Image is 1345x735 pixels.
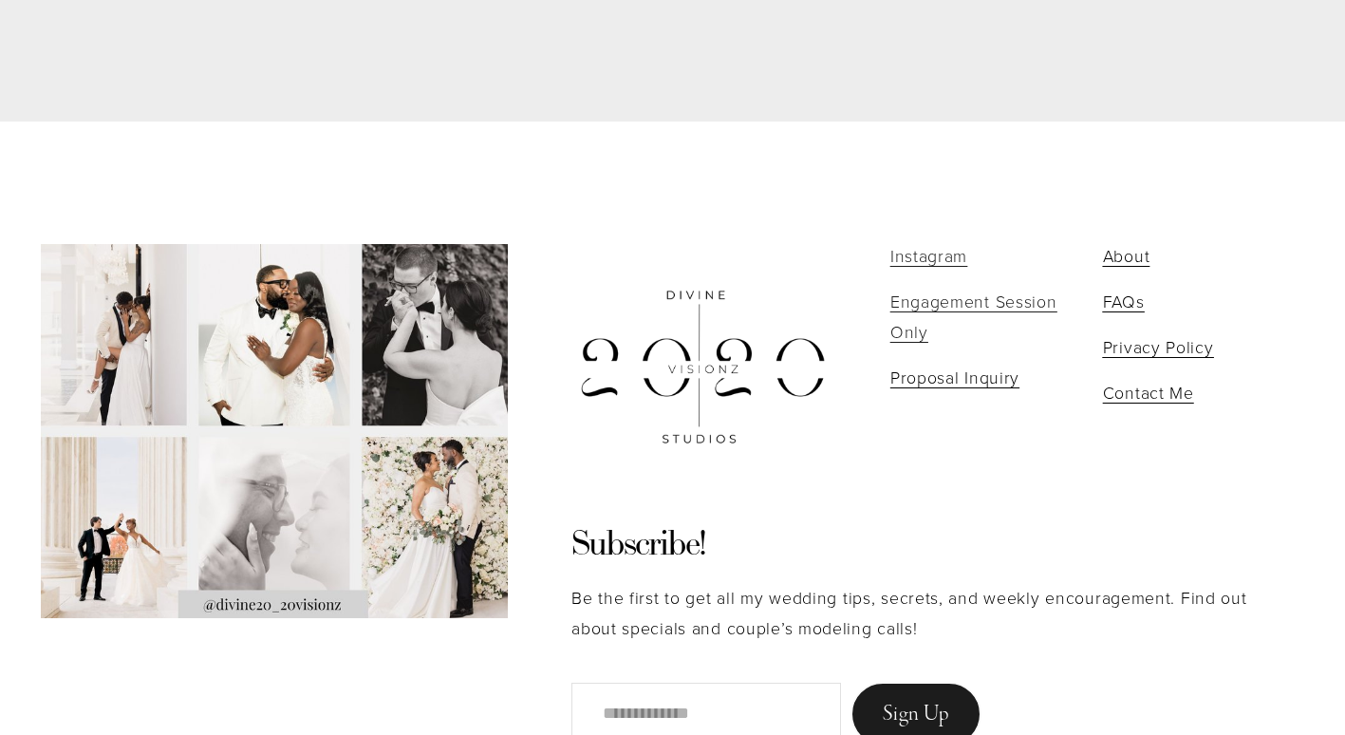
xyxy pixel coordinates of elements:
a: Privacy Policy [1103,332,1214,363]
a: Proposal Inquiry [890,363,1019,393]
span: About [1103,244,1150,267]
p: Be the first to get all my wedding tips, secrets, and weekly encouragement. Find out about specia... [571,583,1251,644]
a: FAQs [1103,287,1145,317]
span: Instagram [890,244,967,267]
span: Engagement Session Only [890,290,1057,343]
a: Contact Me [1103,378,1194,408]
span: Sign Up [883,700,949,727]
span: FAQs [1103,290,1145,312]
a: Instagram [890,241,967,272]
a: Engagement Session Only [890,287,1093,348]
a: About [1103,241,1150,272]
h2: Subscribe! [571,517,1251,569]
span: Privacy Policy [1103,335,1214,358]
